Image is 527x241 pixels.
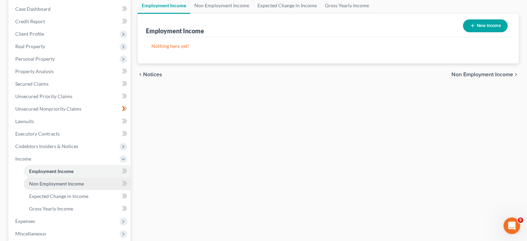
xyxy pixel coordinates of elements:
span: Non Employment Income [451,72,513,77]
span: Gross Yearly Income [29,206,73,212]
a: Employment Income [24,165,131,178]
a: Expected Change in Income [24,190,131,203]
a: Unsecured Nonpriority Claims [10,103,131,115]
span: Real Property [15,43,45,49]
iframe: Intercom live chat [503,217,520,234]
span: Employment Income [29,168,73,174]
button: New Income [463,19,508,32]
a: Executory Contracts [10,128,131,140]
span: Unsecured Nonpriority Claims [15,106,81,112]
a: Credit Report [10,15,131,28]
button: chevron_left Notices [138,72,162,77]
span: Unsecured Priority Claims [15,93,72,99]
i: chevron_right [513,72,519,77]
span: Case Dashboard [15,6,51,12]
span: Miscellaneous [15,231,46,236]
span: Income [15,156,31,162]
span: Non Employment Income [29,181,84,187]
a: Unsecured Priority Claims [10,90,131,103]
span: Personal Property [15,56,55,62]
span: Executory Contracts [15,131,60,137]
span: Secured Claims [15,81,49,87]
a: Secured Claims [10,78,131,90]
a: Gross Yearly Income [24,203,131,215]
div: Employment Income [146,27,204,35]
p: Nothing here yet! [151,43,505,50]
span: Credit Report [15,18,45,24]
i: chevron_left [138,72,143,77]
span: Property Analysis [15,68,54,74]
span: Notices [143,72,162,77]
a: Property Analysis [10,65,131,78]
span: Client Profile [15,31,44,37]
span: Codebtors Insiders & Notices [15,143,78,149]
span: 5 [518,217,523,223]
button: Non Employment Income chevron_right [451,72,519,77]
span: Expected Change in Income [29,193,88,199]
span: Expenses [15,218,35,224]
a: Lawsuits [10,115,131,128]
a: Non Employment Income [24,178,131,190]
span: Lawsuits [15,118,34,124]
a: Case Dashboard [10,3,131,15]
